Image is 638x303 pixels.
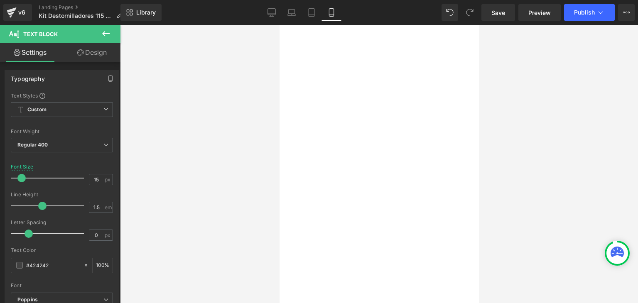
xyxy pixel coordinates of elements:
button: More [618,4,635,21]
div: Letter Spacing [11,220,113,225]
span: Save [491,8,505,17]
div: % [93,258,113,273]
b: Custom [27,106,47,113]
span: px [105,232,112,238]
button: Redo [461,4,478,21]
div: Font Weight [11,129,113,134]
div: Typography [11,71,45,82]
a: Preview [518,4,561,21]
div: Line Height [11,192,113,198]
a: Laptop [282,4,302,21]
b: Regular 400 [17,142,48,148]
div: Font Size [11,164,34,170]
a: Landing Pages [39,4,129,11]
a: Desktop [262,4,282,21]
span: Library [136,9,156,16]
a: Design [62,43,122,62]
span: Preview [528,8,551,17]
div: Text Styles [11,92,113,99]
span: px [105,177,112,182]
span: Text Block [23,31,58,37]
a: Tablet [302,4,321,21]
button: Undo [442,4,458,21]
span: em [105,205,112,210]
span: Publish [574,9,595,16]
span: Kit Destornilladores 115 en 1 [39,12,113,19]
input: Color [26,261,79,270]
a: v6 [3,4,32,21]
a: New Library [120,4,162,21]
div: Text Color [11,247,113,253]
div: Font [11,283,113,288]
a: Mobile [321,4,341,21]
div: v6 [17,7,27,18]
button: Publish [564,4,615,21]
